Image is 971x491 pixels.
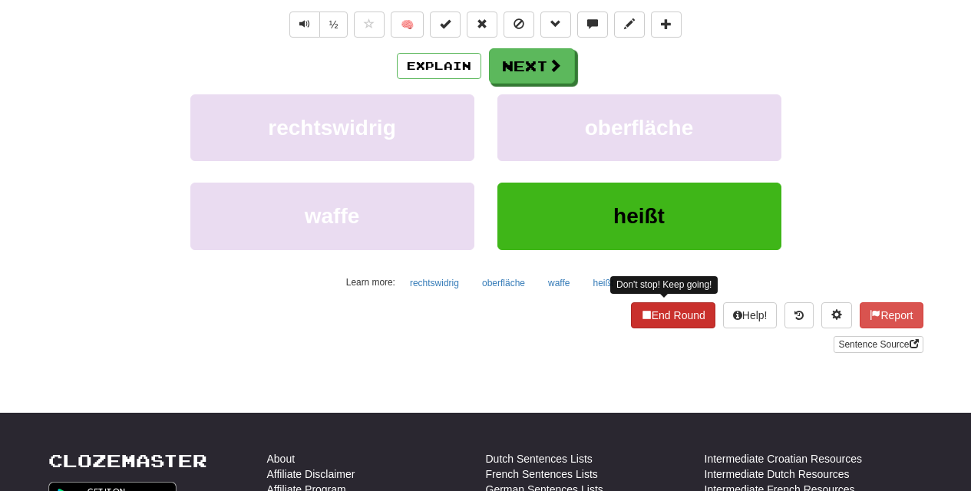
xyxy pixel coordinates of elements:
[497,94,781,161] button: oberfläche
[305,204,360,228] span: waffe
[723,302,778,328] button: Help!
[401,272,467,295] button: rechtswidrig
[474,272,533,295] button: oberfläche
[705,451,862,466] a: Intermediate Croatian Resources
[834,336,923,353] a: Sentence Source
[486,466,598,482] a: French Sentences Lists
[319,12,348,38] button: ½
[613,204,665,228] span: heißt
[391,12,424,38] button: 🧠
[190,183,474,249] button: waffe
[489,48,575,84] button: Next
[267,466,355,482] a: Affiliate Disclaimer
[346,277,395,288] small: Learn more:
[631,302,715,328] button: End Round
[486,451,593,466] a: Dutch Sentences Lists
[48,451,207,470] a: Clozemaster
[504,12,534,38] button: Ignore sentence (alt+i)
[584,272,622,295] button: heißt
[397,53,481,79] button: Explain
[540,272,578,295] button: waffe
[585,116,694,140] span: oberfläche
[497,183,781,249] button: heißt
[286,12,348,38] div: Text-to-speech controls
[614,12,645,38] button: Edit sentence (alt+d)
[540,12,571,38] button: Grammar (alt+g)
[289,12,320,38] button: Play sentence audio (ctl+space)
[190,94,474,161] button: rechtswidrig
[430,12,461,38] button: Set this sentence to 100% Mastered (alt+m)
[467,12,497,38] button: Reset to 0% Mastered (alt+r)
[651,12,682,38] button: Add to collection (alt+a)
[267,451,296,466] a: About
[354,12,385,38] button: Favorite sentence (alt+f)
[784,302,814,328] button: Round history (alt+y)
[860,302,923,328] button: Report
[705,466,850,482] a: Intermediate Dutch Resources
[577,12,608,38] button: Discuss sentence (alt+u)
[268,116,395,140] span: rechtswidrig
[610,276,718,294] div: Don't stop! Keep going!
